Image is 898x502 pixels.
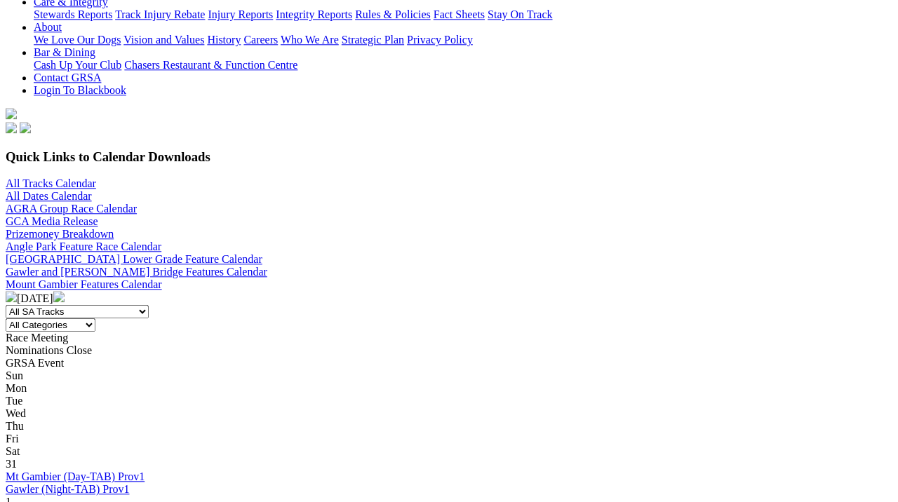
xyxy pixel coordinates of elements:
[123,34,204,46] a: Vision and Values
[6,395,892,407] div: Tue
[6,369,892,382] div: Sun
[6,458,17,470] span: 31
[6,108,17,119] img: logo-grsa-white.png
[281,34,339,46] a: Who We Are
[34,8,112,20] a: Stewards Reports
[355,8,431,20] a: Rules & Policies
[34,34,121,46] a: We Love Our Dogs
[6,332,892,344] div: Race Meeting
[6,203,137,215] a: AGRA Group Race Calendar
[6,291,892,305] div: [DATE]
[6,240,161,252] a: Angle Park Feature Race Calendar
[34,72,101,83] a: Contact GRSA
[6,483,129,495] a: Gawler (Night-TAB) Prov1
[34,84,126,96] a: Login To Blackbook
[115,8,205,20] a: Track Injury Rebate
[6,122,17,133] img: facebook.svg
[488,8,552,20] a: Stay On Track
[243,34,278,46] a: Careers
[207,34,241,46] a: History
[53,291,65,302] img: chevron-right-pager-white.svg
[407,34,473,46] a: Privacy Policy
[34,8,892,21] div: Care & Integrity
[6,445,892,458] div: Sat
[6,177,96,189] a: All Tracks Calendar
[6,407,892,420] div: Wed
[34,21,62,33] a: About
[6,420,892,433] div: Thu
[124,59,297,71] a: Chasers Restaurant & Function Centre
[6,470,145,482] a: Mt Gambier (Day-TAB) Prov1
[6,190,92,202] a: All Dates Calendar
[34,59,892,72] div: Bar & Dining
[208,8,273,20] a: Injury Reports
[6,149,892,165] h3: Quick Links to Calendar Downloads
[20,122,31,133] img: twitter.svg
[6,382,892,395] div: Mon
[6,215,98,227] a: GCA Media Release
[34,46,95,58] a: Bar & Dining
[6,433,892,445] div: Fri
[342,34,404,46] a: Strategic Plan
[34,59,121,71] a: Cash Up Your Club
[6,253,262,265] a: [GEOGRAPHIC_DATA] Lower Grade Feature Calendar
[6,357,892,369] div: GRSA Event
[434,8,485,20] a: Fact Sheets
[6,278,162,290] a: Mount Gambier Features Calendar
[6,344,892,357] div: Nominations Close
[34,34,892,46] div: About
[6,266,267,278] a: Gawler and [PERSON_NAME] Bridge Features Calendar
[276,8,352,20] a: Integrity Reports
[6,291,17,302] img: chevron-left-pager-white.svg
[6,228,114,240] a: Prizemoney Breakdown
